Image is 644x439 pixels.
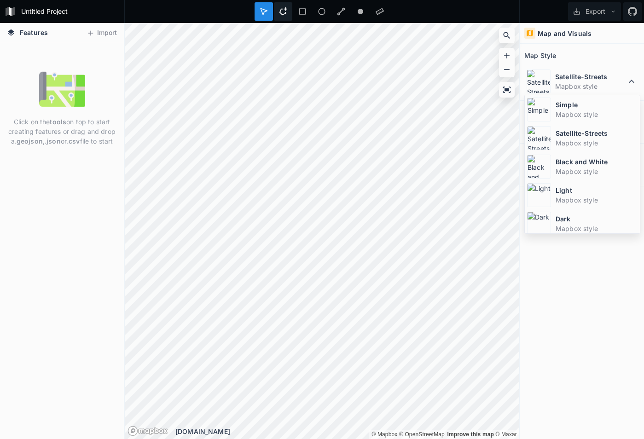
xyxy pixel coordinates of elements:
dt: Simple [556,100,638,110]
button: Export [568,2,621,21]
img: Simple [527,98,551,121]
a: Maxar [496,431,517,438]
dd: Mapbox style [556,195,638,205]
img: Black and White [527,155,551,179]
dd: Mapbox style [556,110,638,119]
img: Satellite-Streets [527,69,551,93]
dd: Mapbox style [556,167,638,176]
strong: .json [45,137,61,145]
dt: Black and White [556,157,638,167]
strong: tools [50,118,66,126]
a: Map feedback [447,431,494,438]
dd: Mapbox style [556,138,638,148]
img: Dark [527,212,551,236]
dd: Mapbox style [555,81,626,91]
h2: Map Style [524,48,556,63]
dt: Satellite-Streets [556,128,638,138]
a: Mapbox [371,431,397,438]
strong: .csv [67,137,80,145]
img: Light [527,183,551,207]
a: OpenStreetMap [399,431,445,438]
dd: Mapbox style [556,224,638,233]
button: Import [82,26,122,40]
strong: .geojson [15,137,43,145]
a: Mapbox logo [128,426,168,436]
p: Click on the on top to start creating features or drag and drop a , or file to start [7,117,117,146]
img: Satellite-Streets [527,126,551,150]
span: Features [20,28,48,37]
div: [DOMAIN_NAME] [175,427,519,436]
dt: Dark [556,214,638,224]
dt: Light [556,185,638,195]
dt: Satellite-Streets [555,72,626,81]
h4: Map and Visuals [538,29,592,38]
img: empty [39,66,85,112]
